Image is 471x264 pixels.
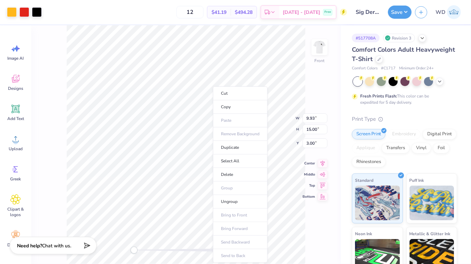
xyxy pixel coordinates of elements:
[303,194,315,199] span: Bottom
[213,141,267,154] li: Duplicate
[213,168,267,181] li: Delete
[17,242,42,249] strong: Need help?
[213,195,267,208] li: Ungroup
[313,40,327,54] img: Front
[212,9,226,16] span: $41.19
[176,6,204,18] input: – –
[303,183,315,188] span: Top
[8,56,24,61] span: Image AI
[355,230,372,237] span: Neon Ink
[352,66,378,71] span: Comfort Colors
[303,161,315,166] span: Center
[352,115,457,123] div: Print Type
[355,177,373,184] span: Standard
[388,6,412,19] button: Save
[324,10,331,15] span: Free
[360,93,446,105] div: This color can be expedited for 5 day delivery.
[410,230,451,237] span: Metallic & Glitter Ink
[4,206,27,218] span: Clipart & logos
[7,116,24,121] span: Add Text
[213,100,267,114] li: Copy
[131,247,138,254] div: Accessibility label
[399,66,434,71] span: Minimum Order: 24 +
[42,242,71,249] span: Chat with us.
[352,45,455,63] span: Comfort Colors Adult Heavyweight T-Shirt
[9,146,23,152] span: Upload
[410,177,424,184] span: Puff Ink
[355,186,400,220] img: Standard
[412,143,431,153] div: Vinyl
[7,242,24,248] span: Decorate
[352,34,380,42] div: # 517708A
[8,86,23,91] span: Designs
[423,129,456,139] div: Digital Print
[410,186,454,220] img: Puff Ink
[381,66,396,71] span: # C1717
[10,176,21,182] span: Greek
[433,143,449,153] div: Foil
[315,58,325,64] div: Front
[383,34,415,42] div: Revision 3
[352,129,386,139] div: Screen Print
[235,9,253,16] span: $494.28
[352,143,380,153] div: Applique
[360,93,397,99] strong: Fresh Prints Flash:
[447,5,461,19] img: William Dal Porto
[436,8,445,16] span: WD
[432,5,464,19] a: WD
[382,143,410,153] div: Transfers
[350,5,385,19] input: Untitled Design
[283,9,320,16] span: [DATE] - [DATE]
[303,172,315,177] span: Middle
[352,157,386,167] div: Rhinestones
[213,154,267,168] li: Select All
[213,86,267,100] li: Cut
[388,129,421,139] div: Embroidery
